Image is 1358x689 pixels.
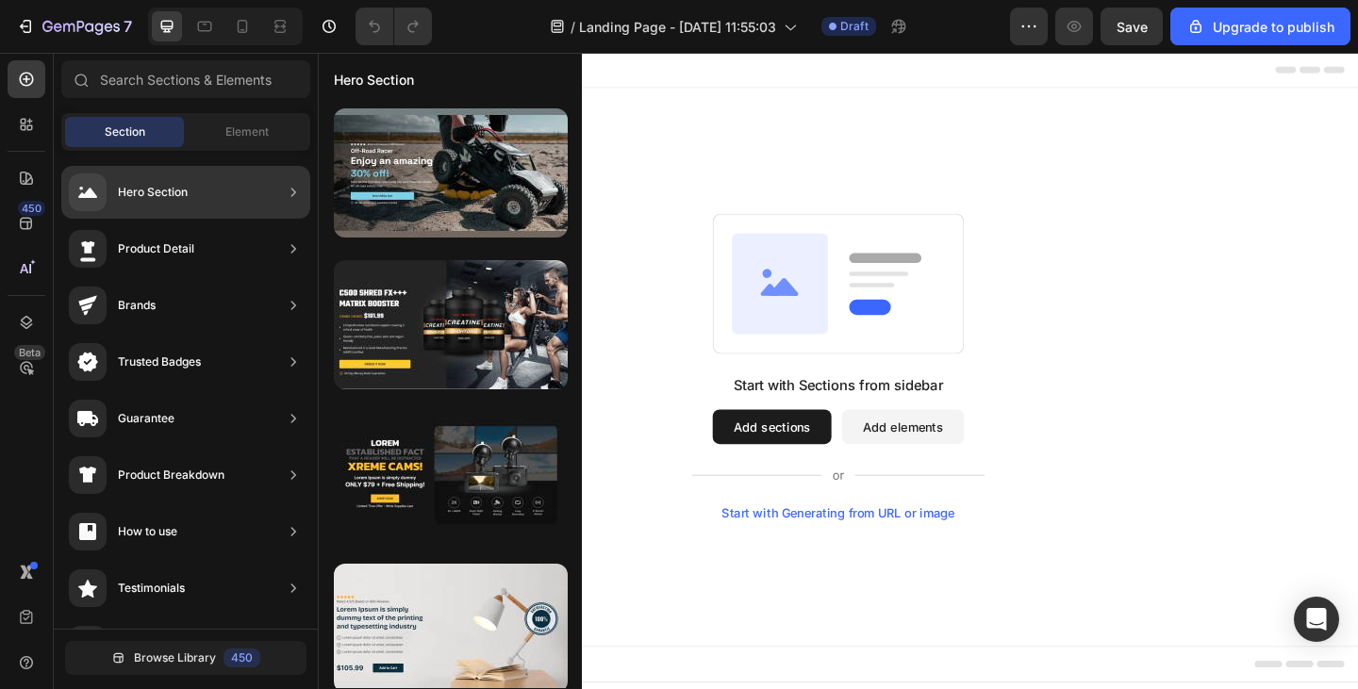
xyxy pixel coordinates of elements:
p: 7 [124,15,132,38]
span: Save [1117,19,1148,35]
span: Browse Library [134,649,216,666]
div: Hero Section [118,183,188,202]
button: Add sections [429,388,558,426]
div: Undo/Redo [356,8,432,45]
button: 7 [8,8,141,45]
div: 450 [18,201,45,216]
div: Start with Sections from sidebar [452,351,680,373]
button: Browse Library450 [65,641,306,675]
div: Start with Generating from URL or image [439,494,693,509]
span: / [571,17,575,37]
div: Brands [118,296,156,315]
div: Beta [14,345,45,360]
div: Trusted Badges [118,353,201,371]
div: Guarantee [118,409,174,428]
span: Landing Page - [DATE] 11:55:03 [579,17,776,37]
div: Product Detail [118,239,194,258]
input: Search Sections & Elements [61,60,310,98]
button: Add elements [570,388,703,426]
div: Testimonials [118,579,185,598]
iframe: Design area [318,53,1358,689]
div: 450 [224,648,260,667]
button: Upgrade to publish [1170,8,1350,45]
span: Draft [840,18,869,35]
button: Save [1101,8,1163,45]
div: How to use [118,522,177,541]
div: Open Intercom Messenger [1294,597,1339,642]
div: Product Breakdown [118,466,224,484]
div: Upgrade to publish [1186,17,1334,37]
span: Section [105,123,145,140]
span: Element [225,123,269,140]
